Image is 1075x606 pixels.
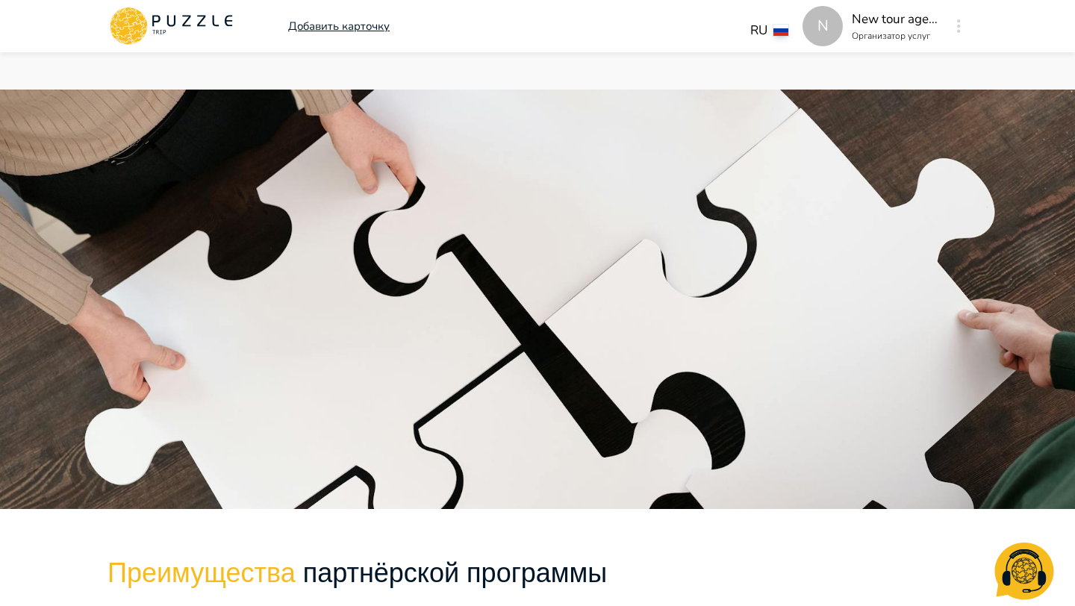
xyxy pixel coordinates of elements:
[107,557,296,588] span: Преимущества
[750,21,767,40] p: RU
[852,10,941,29] p: New tour agency
[288,18,390,35] a: Добавить карточку
[773,25,788,36] img: lang
[803,6,843,46] div: N
[852,29,941,43] p: Организатор услуг
[107,557,967,589] h2: партнёрской программы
